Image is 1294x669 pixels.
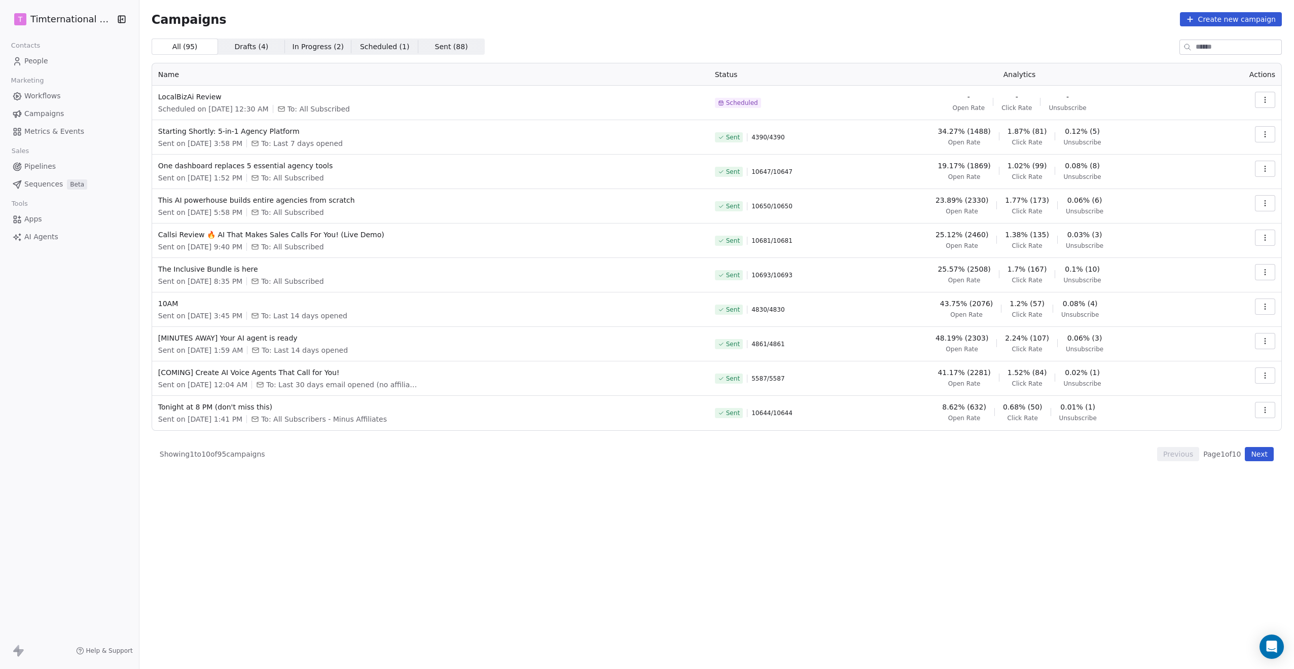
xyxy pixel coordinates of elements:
[1065,367,1100,378] span: 0.02% (1)
[1066,345,1103,353] span: Unsubscribe
[726,271,740,279] span: Sent
[24,108,64,119] span: Campaigns
[158,311,242,321] span: Sent on [DATE] 3:45 PM
[293,42,344,52] span: In Progress ( 2 )
[751,409,793,417] span: 10644 / 10644
[8,88,131,104] a: Workflows
[948,414,981,422] span: Open Rate
[1061,311,1099,319] span: Unsubscribe
[946,242,978,250] span: Open Rate
[1065,161,1100,171] span: 0.08% (8)
[24,214,42,225] span: Apps
[948,276,981,284] span: Open Rate
[158,402,703,412] span: Tonight at 8 PM (don't miss this)
[1008,161,1047,171] span: 1.02% (99)
[1063,380,1101,388] span: Unsubscribe
[726,375,740,383] span: Sent
[158,242,242,252] span: Sent on [DATE] 9:40 PM
[261,311,347,321] span: To: Last 14 days opened
[158,367,703,378] span: [COMING] Create AI Voice Agents That Call for You!
[158,380,247,390] span: Sent on [DATE] 12:04 AM
[152,63,709,86] th: Name
[1063,138,1101,146] span: Unsubscribe
[158,126,703,136] span: Starting Shortly: 5-in-1 Agency Platform
[938,367,990,378] span: 41.17% (2281)
[234,42,268,52] span: Drafts ( 4 )
[1065,264,1100,274] span: 0.1% (10)
[1005,333,1049,343] span: 2.24% (107)
[158,230,703,240] span: Callsi Review 🔥 AI That Makes Sales Calls For You! (Live Demo)
[261,138,343,148] span: To: Last 7 days opened
[726,340,740,348] span: Sent
[261,276,323,286] span: To: All Subscribed
[1016,92,1018,102] span: -
[751,202,793,210] span: 10650 / 10650
[1008,126,1047,136] span: 1.87% (81)
[1005,230,1049,240] span: 1.38% (135)
[7,143,33,159] span: Sales
[8,123,131,140] a: Metrics & Events
[158,92,703,102] span: LocalBizAi Review
[1067,195,1102,205] span: 0.06% (6)
[152,12,227,26] span: Campaigns
[726,202,740,210] span: Sent
[7,38,45,53] span: Contacts
[158,207,242,217] span: Sent on [DATE] 5:58 PM
[751,375,784,383] span: 5587 / 5587
[76,647,133,655] a: Help & Support
[8,105,131,122] a: Campaigns
[751,237,793,245] span: 10681 / 10681
[726,409,740,417] span: Sent
[1012,242,1043,250] span: Click Rate
[287,104,350,114] span: To: All Subscribed
[726,133,740,141] span: Sent
[158,195,703,205] span: This AI powerhouse builds entire agencies from scratch
[266,380,418,390] span: To: Last 30 days email opened (no affiliates)
[1245,447,1274,461] button: Next
[158,161,703,171] span: One dashboard replaces 5 essential agency tools
[158,299,703,309] span: 10AM
[158,276,242,286] span: Sent on [DATE] 8:35 PM
[24,56,48,66] span: People
[24,232,58,242] span: AI Agents
[30,13,114,26] span: Timternational B.V.
[8,176,131,193] a: SequencesBeta
[1060,402,1095,412] span: 0.01% (1)
[1203,63,1281,86] th: Actions
[1008,264,1047,274] span: 1.7% (167)
[1260,635,1284,659] div: Open Intercom Messenger
[1003,402,1043,412] span: 0.68% (50)
[1005,195,1049,205] span: 1.77% (173)
[7,73,48,88] span: Marketing
[1203,449,1241,459] span: Page 1 of 10
[261,173,323,183] span: To: All Subscribed
[24,126,84,137] span: Metrics & Events
[751,168,793,176] span: 10647 / 10647
[751,306,784,314] span: 4830 / 4830
[158,333,703,343] span: [MINUTES AWAY] Your AI agent is ready
[7,196,32,211] span: Tools
[1066,207,1103,215] span: Unsubscribe
[936,195,988,205] span: 23.89% (2330)
[158,414,242,424] span: Sent on [DATE] 1:41 PM
[1063,299,1098,309] span: 0.08% (4)
[1012,311,1043,319] span: Click Rate
[952,104,985,112] span: Open Rate
[1012,345,1043,353] span: Click Rate
[1010,299,1045,309] span: 1.2% (57)
[726,237,740,245] span: Sent
[1063,276,1101,284] span: Unsubscribe
[160,449,265,459] span: Showing 1 to 10 of 95 campaigns
[262,345,348,355] span: To: Last 14 days opened
[936,230,988,240] span: 25.12% (2460)
[1012,380,1043,388] span: Click Rate
[1012,207,1043,215] span: Click Rate
[158,264,703,274] span: The Inclusive Bundle is here
[360,42,410,52] span: Scheduled ( 1 )
[948,380,981,388] span: Open Rate
[726,168,740,176] span: Sent
[938,264,990,274] span: 25.57% (2508)
[86,647,133,655] span: Help & Support
[1012,276,1043,284] span: Click Rate
[1066,242,1103,250] span: Unsubscribe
